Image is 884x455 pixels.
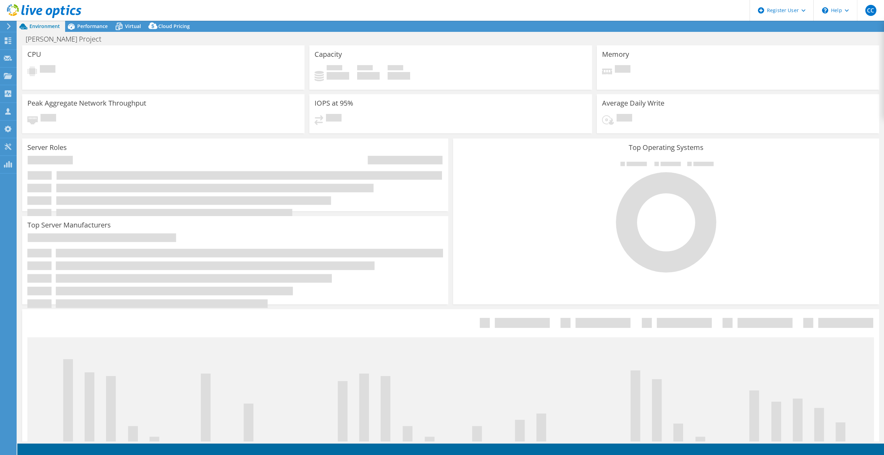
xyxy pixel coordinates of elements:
h4: 0 GiB [327,72,349,80]
span: Performance [77,23,108,29]
span: Used [327,65,342,72]
h3: Top Operating Systems [458,144,874,151]
span: Cloud Pricing [158,23,190,29]
h3: IOPS at 95% [315,99,353,107]
span: Pending [326,114,342,123]
h4: 0 GiB [357,72,380,80]
svg: \n [822,7,828,14]
span: CC [865,5,876,16]
span: Pending [615,65,630,74]
h3: Peak Aggregate Network Throughput [27,99,146,107]
h4: 0 GiB [388,72,410,80]
span: Pending [40,65,55,74]
span: Environment [29,23,60,29]
h3: Top Server Manufacturers [27,221,111,229]
h3: Capacity [315,51,342,58]
span: Virtual [125,23,141,29]
span: Pending [617,114,632,123]
span: Pending [41,114,56,123]
h1: [PERSON_NAME] Project [23,35,112,43]
span: Total [388,65,403,72]
h3: Memory [602,51,629,58]
span: Free [357,65,373,72]
h3: CPU [27,51,41,58]
h3: Average Daily Write [602,99,664,107]
h3: Server Roles [27,144,67,151]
